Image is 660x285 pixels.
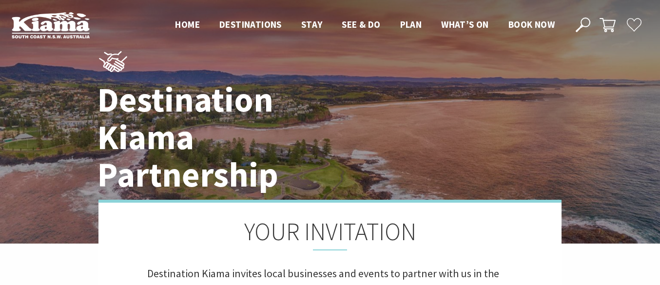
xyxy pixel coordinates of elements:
[97,81,373,194] h1: Destination Kiama Partnership
[165,17,564,33] nav: Main Menu
[342,19,380,30] span: See & Do
[400,19,422,30] span: Plan
[175,19,200,30] span: Home
[219,19,282,30] span: Destinations
[12,12,90,38] img: Kiama Logo
[508,19,555,30] span: Book now
[441,19,489,30] span: What’s On
[301,19,323,30] span: Stay
[147,217,513,250] h2: YOUR INVITATION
